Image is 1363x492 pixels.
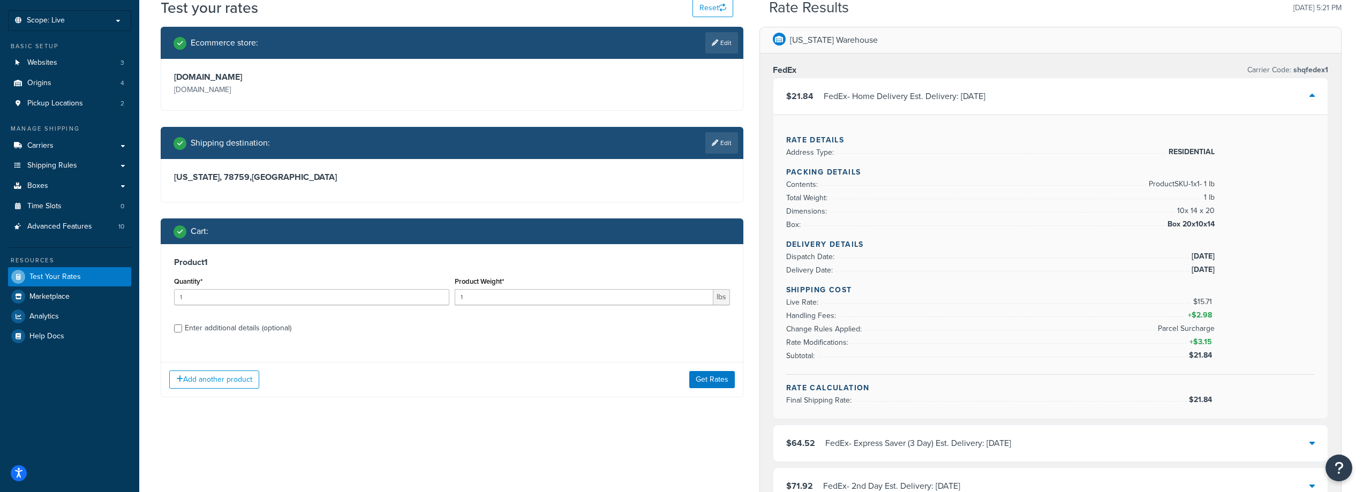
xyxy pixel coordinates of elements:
label: Quantity* [174,277,202,285]
div: Manage Shipping [8,124,131,133]
span: 2 [121,99,124,108]
span: Time Slots [27,202,62,211]
span: Box 20x10x14 [1165,218,1215,231]
span: Websites [27,58,57,67]
a: Origins4 [8,73,131,93]
span: 0 [121,202,124,211]
p: [DOMAIN_NAME] [174,82,449,97]
span: Test Your Rates [29,273,81,282]
h4: Packing Details [786,166,1315,178]
a: Advanced Features10 [8,217,131,237]
span: 10 x 14 x 20 [1174,205,1215,217]
li: Websites [8,53,131,73]
span: Scope: Live [27,16,65,25]
span: Marketplace [29,292,70,301]
a: Help Docs [8,327,131,346]
span: Shipping Rules [27,161,77,170]
div: Enter additional details (optional) [185,321,291,336]
span: Pickup Locations [27,99,83,108]
span: $21.84 [1189,350,1215,361]
button: Get Rates [689,371,735,388]
span: Analytics [29,312,59,321]
span: Origins [27,79,51,88]
h4: Shipping Cost [786,284,1315,296]
span: 3 [121,58,124,67]
span: $64.52 [786,437,815,449]
span: [DATE] [1189,263,1215,276]
span: Address Type: [786,147,837,158]
span: $2.98 [1192,309,1215,321]
a: Websites3 [8,53,131,73]
p: [DATE] 5:21 PM [1293,1,1342,16]
span: Parcel Surcharge [1155,322,1215,335]
p: [US_STATE] Warehouse [790,33,878,48]
a: Marketplace [8,287,131,306]
span: Subtotal: [786,350,817,361]
span: + [1187,336,1214,349]
h2: Shipping destination : [191,138,270,148]
span: Product SKU-1 x 1 - 1 lb [1146,178,1215,191]
a: Carriers [8,136,131,156]
span: Rate Modifications: [786,337,851,348]
h3: FedEx [773,65,796,75]
a: Test Your Rates [8,267,131,286]
label: Product Weight* [455,277,504,285]
a: Pickup Locations2 [8,94,131,113]
input: 0.00 [455,289,713,305]
a: Shipping Rules [8,156,131,176]
a: Analytics [8,307,131,326]
h3: [DOMAIN_NAME] [174,72,449,82]
span: $15.71 [1193,296,1215,307]
span: + [1185,309,1214,322]
button: Open Resource Center [1326,455,1352,481]
h4: Rate Calculation [786,382,1315,393]
span: $71.92 [786,480,813,492]
h3: [US_STATE], 78759 , [GEOGRAPHIC_DATA] [174,172,730,183]
button: Add another product [169,370,259,389]
li: Time Slots [8,196,131,216]
div: FedEx - Home Delivery Est. Delivery: [DATE] [824,89,985,104]
li: Advanced Features [8,217,131,237]
span: Help Docs [29,332,64,341]
h2: Cart : [191,226,208,236]
span: lbs [713,289,730,305]
h2: Ecommerce store : [191,38,258,48]
span: Final Shipping Rate: [786,395,854,406]
input: 0 [174,289,449,305]
span: Total Weight: [786,192,830,203]
div: Resources [8,256,131,265]
a: Edit [705,32,738,54]
a: Edit [705,132,738,154]
span: Carriers [27,141,54,150]
span: Delivery Date: [786,264,835,276]
span: Handling Fees: [786,310,839,321]
span: [DATE] [1189,250,1215,263]
div: Basic Setup [8,42,131,51]
span: $3.15 [1193,336,1215,347]
span: Change Rules Applied: [786,323,864,335]
li: Origins [8,73,131,93]
span: Dimensions: [786,206,830,217]
h4: Delivery Details [786,239,1315,250]
span: 1 lb [1201,191,1215,204]
span: Box: [786,219,803,230]
h4: Rate Details [786,134,1315,146]
h3: Product 1 [174,257,730,268]
span: 10 [118,222,124,231]
p: Carrier Code: [1247,63,1328,78]
span: $21.84 [1189,394,1215,405]
a: Boxes [8,176,131,196]
span: 4 [121,79,124,88]
span: Live Rate: [786,297,821,308]
span: $21.84 [786,90,814,102]
span: Boxes [27,181,48,191]
span: shqfedex1 [1291,64,1328,75]
span: Advanced Features [27,222,92,231]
